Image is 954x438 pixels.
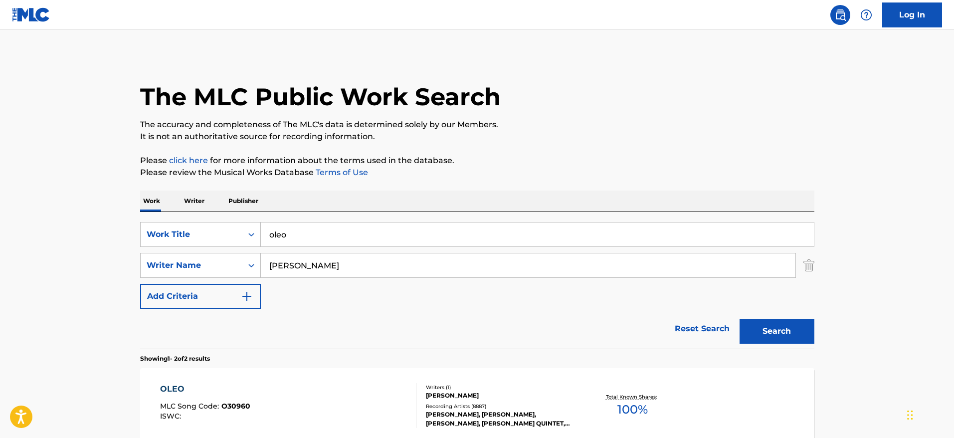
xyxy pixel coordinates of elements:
[147,228,236,240] div: Work Title
[834,9,846,21] img: search
[181,191,207,212] p: Writer
[160,412,184,421] span: ISWC :
[140,82,501,112] h1: The MLC Public Work Search
[140,222,814,349] form: Search Form
[160,402,221,411] span: MLC Song Code :
[426,403,576,410] div: Recording Artists ( 8887 )
[606,393,659,401] p: Total Known Shares:
[140,155,814,167] p: Please for more information about the terms used in the database.
[140,119,814,131] p: The accuracy and completeness of The MLC's data is determined solely by our Members.
[426,391,576,400] div: [PERSON_NAME]
[12,7,50,22] img: MLC Logo
[740,319,814,344] button: Search
[169,156,208,165] a: click here
[904,390,954,438] div: Widget chat
[140,191,163,212] p: Work
[856,5,876,25] div: Help
[140,167,814,179] p: Please review the Musical Works Database
[147,259,236,271] div: Writer Name
[314,168,368,177] a: Terms of Use
[140,131,814,143] p: It is not an authoritative source for recording information.
[241,290,253,302] img: 9d2ae6d4665cec9f34b9.svg
[803,253,814,278] img: Delete Criterion
[221,402,250,411] span: O30960
[670,318,735,340] a: Reset Search
[426,410,576,428] div: [PERSON_NAME], [PERSON_NAME], [PERSON_NAME], [PERSON_NAME] QUINTET, [PERSON_NAME], [PERSON_NAME] ...
[860,9,872,21] img: help
[140,284,261,309] button: Add Criteria
[907,400,913,430] div: Trascina
[160,383,250,395] div: OLEO
[426,384,576,391] div: Writers ( 1 )
[225,191,261,212] p: Publisher
[617,401,648,419] span: 100 %
[140,354,210,363] p: Showing 1 - 2 of 2 results
[882,2,942,27] a: Log In
[904,390,954,438] iframe: Chat Widget
[830,5,850,25] a: Public Search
